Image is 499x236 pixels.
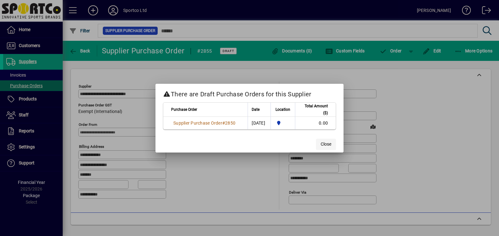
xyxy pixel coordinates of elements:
[155,84,344,102] h2: There are Draft Purchase Orders for this Supplier
[171,106,197,113] span: Purchase Order
[252,106,260,113] span: Date
[299,103,328,116] span: Total Amount ($)
[171,120,238,126] a: Supplier Purchase Order#2850
[276,106,290,113] span: Location
[275,120,291,126] span: Sportco Ltd Warehouse
[222,121,225,126] span: #
[248,117,271,129] td: [DATE]
[316,139,336,150] button: Close
[173,121,222,126] span: Supplier Purchase Order
[321,141,331,147] span: Close
[225,121,235,126] span: 2850
[295,117,336,129] td: 0.00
